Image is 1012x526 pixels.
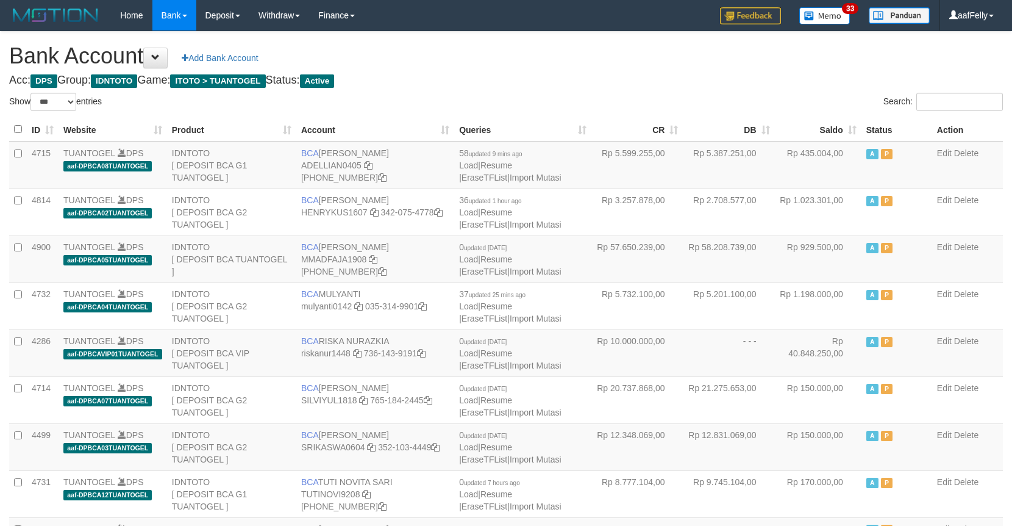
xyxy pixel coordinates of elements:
a: EraseTFList [461,173,507,182]
a: Resume [480,207,512,217]
th: ID: activate to sort column ascending [27,118,59,142]
a: EraseTFList [461,361,507,370]
a: Copy mulyanti0142 to clipboard [354,301,363,311]
a: Edit [937,336,952,346]
td: Rp 5.599.255,00 [591,142,683,189]
a: EraseTFList [461,314,507,323]
span: | | | [459,383,561,417]
span: Active [866,478,878,488]
a: Import Mutasi [510,314,561,323]
a: Resume [480,442,512,452]
span: | | | [459,336,561,370]
span: 0 [459,242,507,252]
td: [PERSON_NAME] 342-075-4778 [296,189,454,236]
span: | | | [459,195,561,229]
span: 0 [459,383,507,393]
td: DPS [59,330,167,376]
span: Paused [881,290,893,300]
span: updated 9 mins ago [469,151,522,157]
a: Import Mutasi [510,267,561,276]
a: EraseTFList [461,408,507,417]
span: | | | [459,289,561,323]
a: Edit [937,242,952,252]
span: Active [866,337,878,347]
td: Rp 9.745.104,00 [683,470,774,517]
a: Delete [954,148,978,158]
a: Copy ADELLIAN0405 to clipboard [364,160,372,170]
span: aaf-DPBCA03TUANTOGEL [63,443,152,453]
a: SRIKASWA0604 [301,442,365,452]
a: Edit [937,383,952,393]
span: | | | [459,148,561,182]
td: IDNTOTO [ DEPOSIT BCA G2 TUANTOGEL ] [167,423,296,470]
td: Rp 3.257.878,00 [591,189,683,236]
a: Copy 7361439191 to clipboard [417,348,426,358]
img: Feedback.jpg [720,7,781,24]
span: Paused [881,196,893,206]
a: mulyanti0142 [301,301,352,311]
a: Delete [954,289,978,299]
span: BCA [301,383,319,393]
a: Copy MMADFAJA1908 to clipboard [369,254,377,264]
span: Active [866,290,878,300]
a: Copy SILVIYUL1818 to clipboard [359,395,368,405]
td: Rp 170.000,00 [775,470,861,517]
th: DB: activate to sort column ascending [683,118,774,142]
a: Load [459,207,478,217]
span: BCA [301,477,318,487]
span: Paused [881,337,893,347]
span: BCA [301,242,319,252]
span: 0 [459,477,520,487]
a: Delete [954,242,978,252]
td: - - - [683,330,774,376]
td: DPS [59,142,167,189]
span: | | | [459,477,561,511]
span: aaf-DPBCA07TUANTOGEL [63,396,152,406]
a: Load [459,489,478,499]
span: aaf-DPBCA12TUANTOGEL [63,490,152,500]
a: Delete [954,336,978,346]
td: Rp 12.831.069,00 [683,423,774,470]
span: Active [866,149,878,159]
td: Rp 150.000,00 [775,423,861,470]
a: Copy 5665095298 to clipboard [378,502,387,511]
td: DPS [59,236,167,283]
a: Copy 3420754778 to clipboard [434,207,443,217]
input: Search: [916,93,1003,111]
a: Copy 0353149901 to clipboard [418,301,427,311]
td: RISKA NURAZKIA 736-143-9191 [296,330,454,376]
img: Button%20Memo.svg [799,7,850,24]
span: Paused [881,431,893,441]
a: Edit [937,430,952,440]
a: Copy TUTINOVI9208 to clipboard [362,489,371,499]
a: MMADFAJA1908 [301,254,366,264]
span: updated [DATE] [464,386,507,392]
a: Load [459,160,478,170]
span: Active [866,196,878,206]
td: 4286 [27,330,59,376]
span: 58 [459,148,522,158]
a: ADELLIAN0405 [301,160,362,170]
a: TUANTOGEL [63,477,115,487]
a: TUANTOGEL [63,430,115,440]
span: aaf-DPBCA04TUANTOGEL [63,302,152,312]
a: TUANTOGEL [63,148,115,158]
td: Rp 21.275.653,00 [683,376,774,423]
a: Resume [480,489,512,499]
span: updated [DATE] [464,339,507,345]
span: 0 [459,430,507,440]
td: 4732 [27,283,59,330]
span: aaf-DPBCAVIP01TUANTOGEL [63,349,162,359]
td: Rp 929.500,00 [775,236,861,283]
td: Rp 1.023.301,00 [775,189,861,236]
span: IDNTOTO [91,74,137,88]
td: IDNTOTO [ DEPOSIT BCA G2 TUANTOGEL ] [167,376,296,423]
td: [PERSON_NAME] [PHONE_NUMBER] [296,142,454,189]
a: Edit [937,148,952,158]
td: Rp 8.777.104,00 [591,470,683,517]
td: DPS [59,283,167,330]
span: | | | [459,242,561,276]
a: Load [459,348,478,358]
label: Show entries [9,93,102,111]
a: Delete [954,195,978,205]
